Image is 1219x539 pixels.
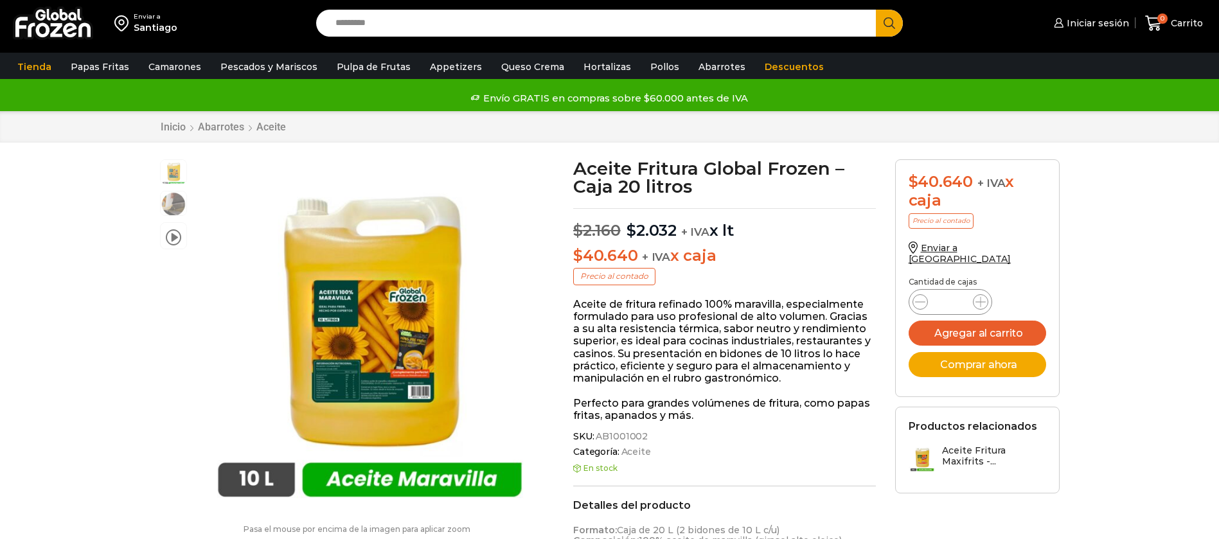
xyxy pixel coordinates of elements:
[938,293,963,311] input: Product quantity
[573,446,876,457] span: Categoría:
[909,242,1011,265] a: Enviar a [GEOGRAPHIC_DATA]
[594,431,648,442] span: AB1001002
[573,524,617,536] strong: Formato:
[627,221,677,240] bdi: 2.032
[681,225,709,238] span: + IVA
[330,55,417,79] a: Pulpa de Frutas
[573,499,876,511] h2: Detalles del producto
[214,55,324,79] a: Pescados y Mariscos
[909,172,918,191] span: $
[134,12,177,21] div: Enviar a
[909,445,1046,473] a: Aceite Fritura Maxifrits -...
[423,55,488,79] a: Appetizers
[160,121,287,133] nav: Breadcrumb
[573,246,583,265] span: $
[1157,13,1168,24] span: 0
[977,177,1006,190] span: + IVA
[909,420,1037,432] h2: Productos relacionados
[11,55,58,79] a: Tienda
[1142,8,1206,39] a: 0 Carrito
[573,208,876,240] p: x lt
[909,321,1046,346] button: Agregar al carrito
[909,173,1046,210] div: x caja
[909,213,974,229] p: Precio al contado
[573,159,876,195] h1: Aceite Fritura Global Frozen – Caja 20 litros
[573,247,876,265] p: x caja
[644,55,686,79] a: Pollos
[909,352,1046,377] button: Comprar ahora
[573,246,637,265] bdi: 40.640
[692,55,752,79] a: Abarrotes
[1168,17,1203,30] span: Carrito
[142,55,208,79] a: Camarones
[619,446,651,457] a: Aceite
[161,160,186,186] span: aceite maravilla
[134,21,177,34] div: Santiago
[876,10,903,37] button: Search button
[160,525,555,534] p: Pasa el mouse por encima de la imagen para aplicar zoom
[197,121,245,133] a: Abarrotes
[573,397,876,421] p: Perfecto para grandes volúmenes de fritura, como papas fritas, apanados y más.
[64,55,136,79] a: Papas Fritas
[573,298,876,384] p: Aceite de fritura refinado 100% maravilla, especialmente formulado para uso profesional de alto v...
[909,172,973,191] bdi: 40.640
[573,431,876,442] span: SKU:
[573,221,583,240] span: $
[160,121,186,133] a: Inicio
[642,251,670,263] span: + IVA
[114,12,134,34] img: address-field-icon.svg
[942,445,1046,467] h3: Aceite Fritura Maxifrits -...
[1063,17,1129,30] span: Iniciar sesión
[573,268,655,285] p: Precio al contado
[573,464,876,473] p: En stock
[577,55,637,79] a: Hortalizas
[627,221,636,240] span: $
[909,278,1046,287] p: Cantidad de cajas
[758,55,830,79] a: Descuentos
[161,191,186,217] span: aceite para freir
[256,121,287,133] a: Aceite
[495,55,571,79] a: Queso Crema
[1051,10,1129,36] a: Iniciar sesión
[573,221,621,240] bdi: 2.160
